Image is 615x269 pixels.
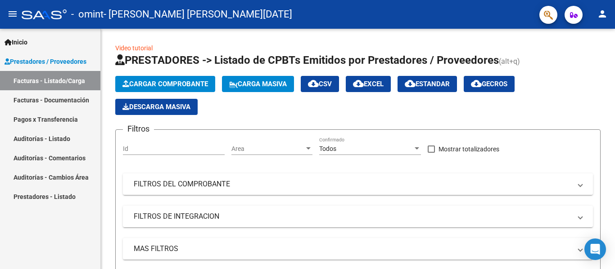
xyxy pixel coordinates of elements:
[123,173,593,195] mat-expansion-panel-header: FILTROS DEL COMPROBANTE
[123,238,593,260] mat-expansion-panel-header: MAS FILTROS
[115,76,215,92] button: Cargar Comprobante
[405,80,450,88] span: Estandar
[499,57,520,66] span: (alt+q)
[353,80,384,88] span: EXCEL
[597,9,608,19] mat-icon: person
[123,206,593,227] mat-expansion-panel-header: FILTROS DE INTEGRACION
[229,80,287,88] span: Carga Masiva
[301,76,339,92] button: CSV
[5,57,86,66] span: Prestadores / Proveedores
[123,123,154,135] h3: Filtros
[346,76,391,92] button: EXCEL
[405,78,416,89] mat-icon: cloud_download
[71,4,104,24] span: - omint
[464,76,515,92] button: Gecros
[222,76,294,92] button: Carga Masiva
[134,212,571,221] mat-panel-title: FILTROS DE INTEGRACION
[115,99,198,115] app-download-masive: Descarga masiva de comprobantes (adjuntos)
[134,244,571,254] mat-panel-title: MAS FILTROS
[5,37,27,47] span: Inicio
[353,78,364,89] mat-icon: cloud_download
[231,145,304,153] span: Area
[308,80,332,88] span: CSV
[122,103,190,111] span: Descarga Masiva
[134,179,571,189] mat-panel-title: FILTROS DEL COMPROBANTE
[104,4,292,24] span: - [PERSON_NAME] [PERSON_NAME][DATE]
[7,9,18,19] mat-icon: menu
[439,144,499,154] span: Mostrar totalizadores
[398,76,457,92] button: Estandar
[471,78,482,89] mat-icon: cloud_download
[115,99,198,115] button: Descarga Masiva
[115,44,153,52] a: Video tutorial
[319,145,336,152] span: Todos
[584,238,606,260] div: Open Intercom Messenger
[115,54,499,66] span: PRESTADORES -> Listado de CPBTs Emitidos por Prestadores / Proveedores
[308,78,319,89] mat-icon: cloud_download
[122,80,208,88] span: Cargar Comprobante
[471,80,507,88] span: Gecros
